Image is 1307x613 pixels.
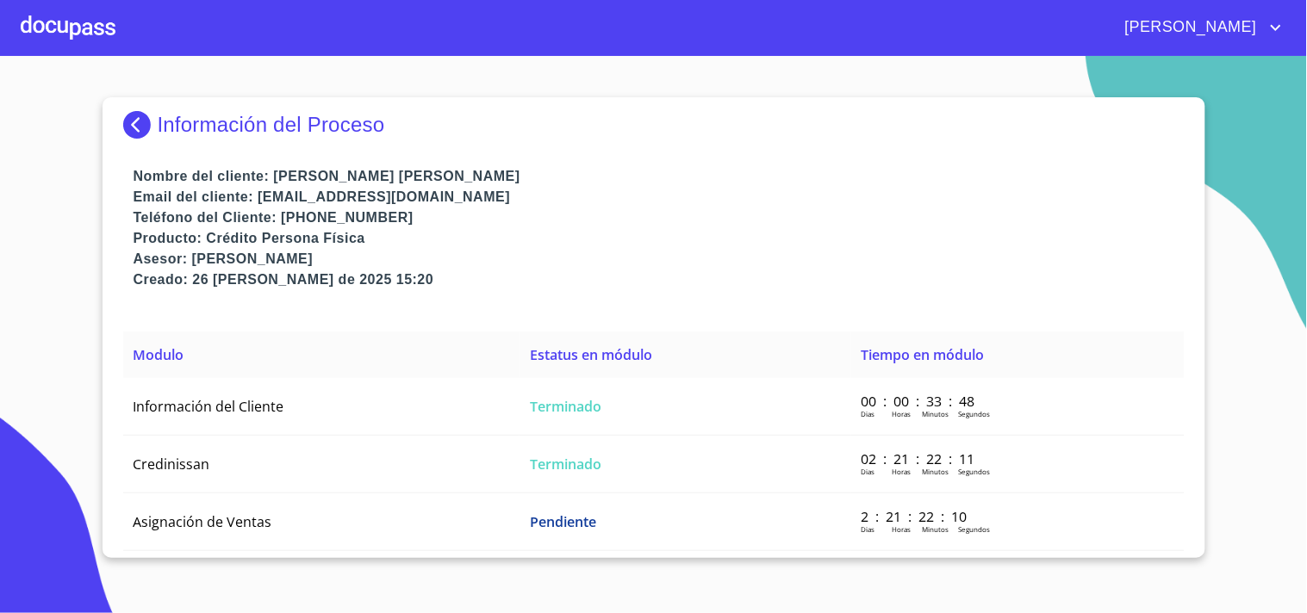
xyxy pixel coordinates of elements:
span: Tiempo en módulo [862,345,985,364]
p: Segundos [959,524,991,534]
p: Dias [862,467,875,476]
p: Dias [862,524,875,534]
p: Email del cliente: [EMAIL_ADDRESS][DOMAIN_NAME] [134,187,1185,207]
img: Docupass spot blue [123,111,158,139]
p: Horas [893,409,912,418]
span: Pendiente [530,512,596,531]
p: Dias [862,409,875,418]
p: Horas [893,467,912,476]
span: Credinissan [134,455,210,474]
p: Teléfono del Cliente: [PHONE_NUMBER] [134,207,1185,228]
p: Información del Proceso [158,113,385,137]
p: Minutos [923,467,949,476]
p: Asesor: [PERSON_NAME] [134,249,1185,269]
p: Producto: Crédito Persona Física [134,228,1185,249]
p: Minutos [923,409,949,418]
span: Estatus en módulo [530,345,652,364]
p: Creado: 26 [PERSON_NAME] de 2025 15:20 [134,269,1185,290]
span: Asignación de Ventas [134,512,272,531]
span: Modulo [134,345,184,364]
p: 02 : 21 : 22 : 11 [862,449,978,468]
span: Información del Cliente [134,397,284,416]
p: Segundos [959,467,991,476]
p: Minutos [923,524,949,534]
span: Terminado [530,455,601,474]
p: Nombre del cliente: [PERSON_NAME] [PERSON_NAME] [134,166,1185,187]
p: 2 : 21 : 22 : 10 [862,507,978,526]
span: [PERSON_NAME] [1112,14,1266,41]
p: 00 : 00 : 33 : 48 [862,392,978,411]
button: account of current user [1112,14,1286,41]
p: Segundos [959,409,991,418]
div: Información del Proceso [123,111,1185,139]
span: Terminado [530,397,601,416]
p: Horas [893,524,912,534]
